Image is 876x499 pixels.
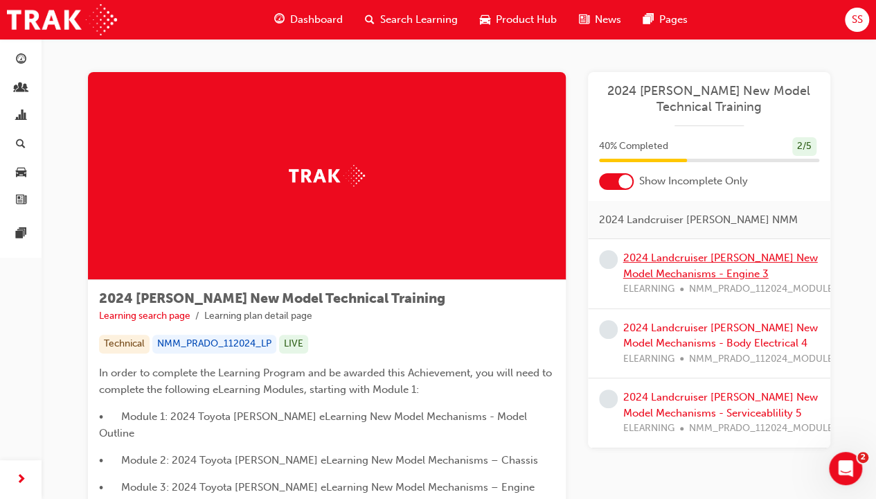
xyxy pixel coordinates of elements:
span: In order to complete the Learning Program and be awarded this Achievement, you will need to compl... [99,367,555,396]
li: Learning plan detail page [204,308,312,324]
div: 2 / 5 [792,137,816,156]
span: Search Learning [380,12,458,28]
span: next-icon [16,471,26,489]
span: car-icon [16,166,26,179]
span: guage-icon [274,11,285,28]
span: ELEARNING [623,421,674,437]
a: 2024 Landcruiser [PERSON_NAME] New Model Mechanisms - Serviceablility 5 [623,391,818,419]
span: search-icon [16,139,26,151]
span: ELEARNING [623,351,674,367]
span: • Module 1: 2024 Toyota [PERSON_NAME] eLearning New Model Mechanisms - Model Outline [99,410,530,439]
span: SS [851,12,862,28]
span: 2024 Landcruiser [PERSON_NAME] NMM [599,212,798,228]
a: 2024 Landcruiser [PERSON_NAME] New Model Mechanisms - Body Electrical 4 [623,322,818,350]
span: pages-icon [16,228,26,240]
span: 2024 [PERSON_NAME] New Model Technical Training [99,290,445,306]
a: Learning search page [99,310,190,322]
div: NMM_PRADO_112024_LP [152,335,276,353]
span: car-icon [480,11,490,28]
button: SS [845,8,869,32]
img: Trak [7,4,117,35]
span: ELEARNING [623,281,674,297]
span: people-icon [16,82,26,95]
span: Dashboard [290,12,343,28]
span: pages-icon [643,11,654,28]
span: learningRecordVerb_NONE-icon [599,389,618,408]
span: Show Incomplete Only [639,173,748,189]
span: NMM_PRADO_112024_MODULE_5 [689,421,844,437]
span: • Module 3: 2024 Toyota [PERSON_NAME] eLearning New Model Mechanisms – Engine [99,481,535,493]
span: NMM_PRADO_112024_MODULE_4 [689,351,844,367]
iframe: Intercom live chat [829,452,862,485]
div: LIVE [279,335,308,353]
a: guage-iconDashboard [263,6,354,34]
span: news-icon [16,195,26,207]
a: news-iconNews [568,6,632,34]
img: Trak [289,165,365,186]
span: News [595,12,621,28]
span: NMM_PRADO_112024_MODULE_3 [689,281,844,297]
span: 40 % Completed [599,139,668,155]
a: car-iconProduct Hub [469,6,568,34]
a: search-iconSearch Learning [354,6,469,34]
div: Technical [99,335,150,353]
span: news-icon [579,11,589,28]
span: Pages [659,12,688,28]
span: learningRecordVerb_NONE-icon [599,250,618,269]
span: learningRecordVerb_NONE-icon [599,320,618,339]
span: Product Hub [496,12,557,28]
span: chart-icon [16,110,26,123]
span: • Module 2: 2024 Toyota [PERSON_NAME] eLearning New Model Mechanisms – Chassis [99,454,538,466]
a: 2024 Landcruiser [PERSON_NAME] New Model Mechanisms - Engine 3 [623,252,818,280]
span: 2 [857,452,868,463]
span: guage-icon [16,54,26,67]
a: pages-iconPages [632,6,699,34]
a: 2024 [PERSON_NAME] New Model Technical Training [599,83,819,114]
span: search-icon [365,11,375,28]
